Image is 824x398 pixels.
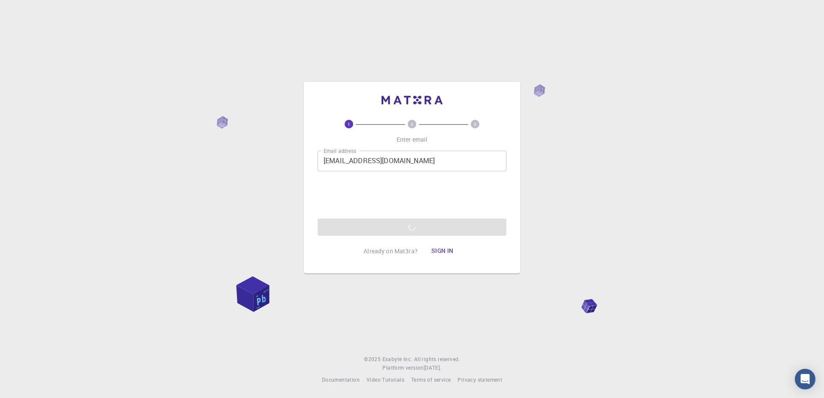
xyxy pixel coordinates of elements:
span: © 2025 [364,355,382,364]
p: Enter email [397,135,428,144]
text: 3 [474,121,476,127]
p: Already on Mat3ra? [364,247,418,255]
span: Video Tutorials [367,376,404,383]
button: Sign in [424,243,460,260]
div: Open Intercom Messenger [795,369,815,389]
iframe: reCAPTCHA [347,178,477,212]
span: All rights reserved. [414,355,460,364]
span: Platform version [382,364,423,372]
a: Exabyte Inc. [382,355,412,364]
text: 2 [411,121,413,127]
span: Privacy statement [457,376,502,383]
text: 1 [348,121,350,127]
span: Exabyte Inc. [382,355,412,362]
a: Terms of service [411,376,451,384]
span: Terms of service [411,376,451,383]
a: Video Tutorials [367,376,404,384]
a: Privacy statement [457,376,502,384]
span: Documentation [322,376,360,383]
a: Documentation [322,376,360,384]
label: Email address [324,147,356,155]
a: [DATE]. [424,364,442,372]
span: [DATE] . [424,364,442,371]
